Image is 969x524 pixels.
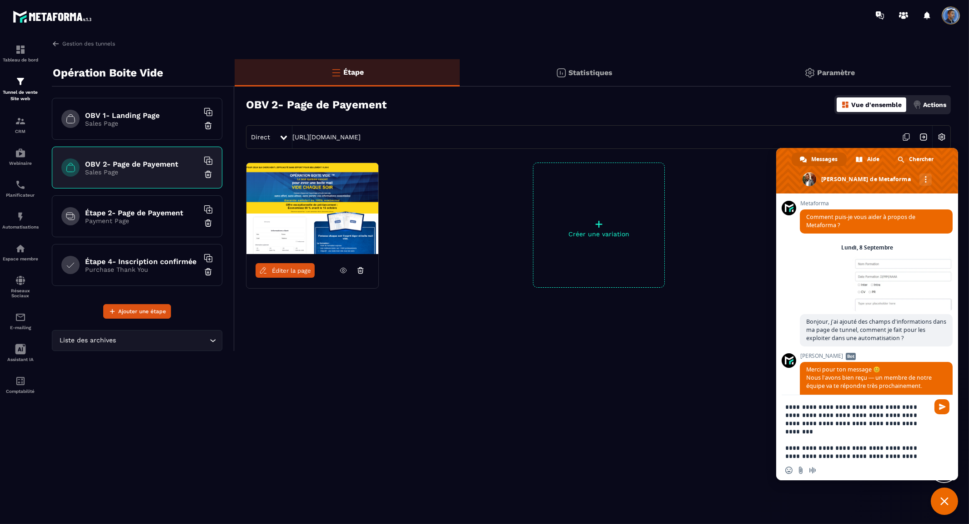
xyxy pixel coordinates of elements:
p: Paramètre [818,68,855,77]
span: Chercher [909,153,934,166]
div: Search for option [52,330,222,351]
a: formationformationTableau de bord [2,37,39,69]
span: Envoyer [934,399,949,414]
img: trash [204,219,213,228]
img: bars-o.4a397970.svg [331,67,341,78]
img: arrow-next.bcc2205e.svg [915,128,932,146]
p: CRM [2,129,39,134]
button: Ajouter une étape [103,304,171,319]
a: Assistant IA [2,337,39,369]
p: Opération Boite Vide [53,64,163,82]
h6: OBV 2- Page de Payement [85,160,199,168]
img: accountant [15,376,26,387]
a: emailemailE-mailing [2,305,39,337]
p: Webinaire [2,161,39,166]
p: Étape [344,68,364,76]
img: automations [15,243,26,254]
img: arrow [52,40,60,48]
a: formationformationCRM [2,109,39,141]
p: Planificateur [2,193,39,198]
p: Actions [923,101,946,108]
span: Ajouter une étape [118,307,166,316]
p: E-mailing [2,325,39,330]
a: automationsautomationsWebinaire [2,141,39,173]
span: Envoyer un fichier [797,467,804,474]
span: Insérer un emoji [785,467,793,474]
img: dashboard-orange.40269519.svg [841,101,849,109]
p: Assistant IA [2,357,39,362]
a: [URL][DOMAIN_NAME] [292,133,361,141]
p: Sales Page [85,168,199,176]
a: schedulerschedulerPlanificateur [2,173,39,204]
p: Vue d'ensemble [851,101,902,108]
span: Direct [251,133,270,141]
h6: OBV 1- Landing Page [85,111,199,120]
span: Message audio [809,467,816,474]
img: setting-gr.5f69749f.svg [804,67,815,78]
h6: Étape 2- Page de Payement [85,209,199,217]
img: automations [15,148,26,158]
p: + [533,218,664,230]
a: automationsautomationsEspace membre [2,236,39,268]
img: stats.20deebd0.svg [556,67,567,78]
img: formation [15,116,26,127]
h3: OBV 2- Page de Payement [246,98,387,111]
img: trash [204,267,213,276]
span: Merci pour ton message 😊 Nous l’avons bien reçu — un membre de notre équipe va te répondre très p... [806,366,938,431]
a: Éditer la page [256,263,315,278]
p: Comptabilité [2,389,39,394]
div: Messages [792,153,847,166]
img: automations [15,211,26,222]
div: Autres canaux [919,173,932,186]
img: setting-w.858f3a88.svg [933,128,950,146]
span: Bot [846,353,856,360]
div: Fermer le chat [931,488,958,515]
p: Créer une variation [533,230,664,238]
img: trash [204,170,213,179]
p: Réseaux Sociaux [2,288,39,298]
a: automationsautomationsAutomatisations [2,204,39,236]
span: Aide [867,153,879,166]
p: Purchase Thank You [85,266,199,273]
img: formation [15,44,26,55]
div: Aide [848,153,889,166]
p: Automatisations [2,224,39,229]
p: Payment Page [85,217,199,224]
img: logo [13,8,95,25]
p: Tableau de bord [2,57,39,62]
span: Éditer la page [272,267,311,274]
img: formation [15,76,26,87]
span: Bonjour, j'ai ajouté des champs d'informations dans ma page de tunnel, comment je fait pour les e... [806,318,946,342]
input: Search for option [118,336,207,346]
img: social-network [15,275,26,286]
img: actions.d6e523a2.png [913,101,921,109]
p: Tunnel de vente Site web [2,89,39,102]
img: image [246,163,378,254]
span: [PERSON_NAME] [800,353,953,359]
span: Comment puis-je vous aider à propos de Metaforma ? [806,213,915,229]
textarea: Entrez votre message... [785,403,929,460]
span: Messages [811,153,838,166]
div: Lundi, 8 Septembre [841,245,893,250]
a: social-networksocial-networkRéseaux Sociaux [2,268,39,305]
a: Gestion des tunnels [52,40,115,48]
span: Liste des archives [58,336,118,346]
p: Espace membre [2,256,39,261]
h6: Étape 4- Inscription confirmée [85,257,199,266]
img: email [15,312,26,323]
p: Sales Page [85,120,199,127]
a: accountantaccountantComptabilité [2,369,39,401]
a: formationformationTunnel de vente Site web [2,69,39,109]
p: Statistiques [569,68,613,77]
div: Chercher [889,153,943,166]
img: scheduler [15,179,26,190]
span: Metaforma [800,200,953,207]
img: trash [204,121,213,130]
